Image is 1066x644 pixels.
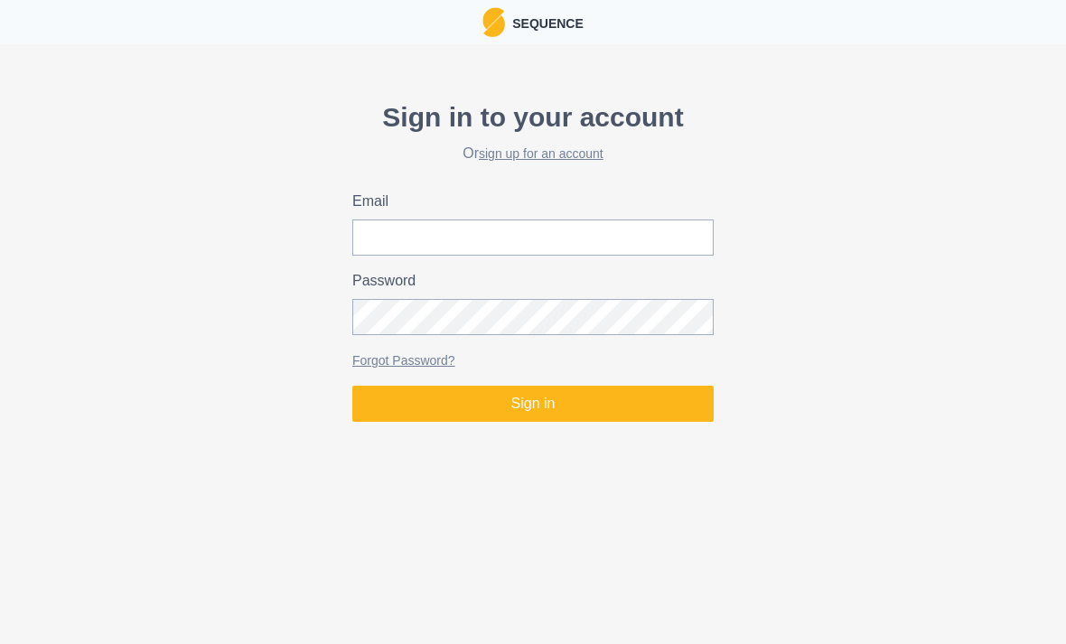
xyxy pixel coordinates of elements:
[479,146,603,161] a: sign up for an account
[352,353,455,368] a: Forgot Password?
[352,191,703,212] label: Email
[482,7,584,37] a: LogoSequence
[505,11,584,33] p: Sequence
[352,145,714,162] h2: Or
[352,97,714,137] p: Sign in to your account
[352,270,703,292] label: Password
[352,386,714,422] button: Sign in
[482,7,505,37] img: Logo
